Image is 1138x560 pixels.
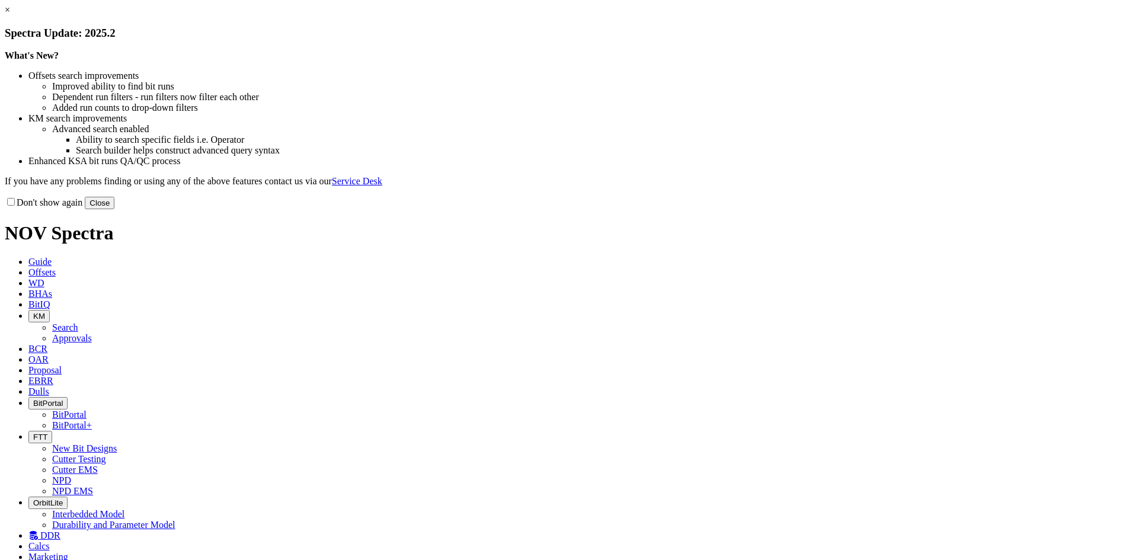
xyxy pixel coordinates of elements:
li: Added run counts to drop-down filters [52,103,1133,113]
a: BitPortal+ [52,420,92,430]
a: BitPortal [52,409,87,420]
li: Advanced search enabled [52,124,1133,135]
li: Ability to search specific fields i.e. Operator [76,135,1133,145]
h3: Spectra Update: 2025.2 [5,27,1133,40]
span: Proposal [28,365,62,375]
strong: What's New? [5,50,59,60]
li: Improved ability to find bit runs [52,81,1133,92]
li: Offsets search improvements [28,71,1133,81]
span: FTT [33,433,47,441]
span: DDR [40,530,60,540]
span: BitIQ [28,299,50,309]
p: If you have any problems finding or using any of the above features contact us via our [5,176,1133,187]
span: OAR [28,354,49,364]
span: EBRR [28,376,53,386]
a: New Bit Designs [52,443,117,453]
a: NPD [52,475,71,485]
li: Enhanced KSA bit runs QA/QC process [28,156,1133,167]
span: OrbitLite [33,498,63,507]
a: Service Desk [332,176,382,186]
input: Don't show again [7,198,15,206]
span: BitPortal [33,399,63,408]
label: Don't show again [5,197,82,207]
a: Interbedded Model [52,509,124,519]
a: Cutter Testing [52,454,106,464]
a: Durability and Parameter Model [52,520,175,530]
button: Close [85,197,114,209]
span: Calcs [28,541,50,551]
a: Approvals [52,333,92,343]
span: BHAs [28,289,52,299]
li: KM search improvements [28,113,1133,124]
h1: NOV Spectra [5,222,1133,244]
li: Search builder helps construct advanced query syntax [76,145,1133,156]
a: Search [52,322,78,332]
span: BCR [28,344,47,354]
li: Dependent run filters - run filters now filter each other [52,92,1133,103]
a: Cutter EMS [52,465,98,475]
span: Offsets [28,267,56,277]
span: Guide [28,257,52,267]
span: WD [28,278,44,288]
a: × [5,5,10,15]
a: NPD EMS [52,486,93,496]
span: KM [33,312,45,321]
span: Dulls [28,386,49,396]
